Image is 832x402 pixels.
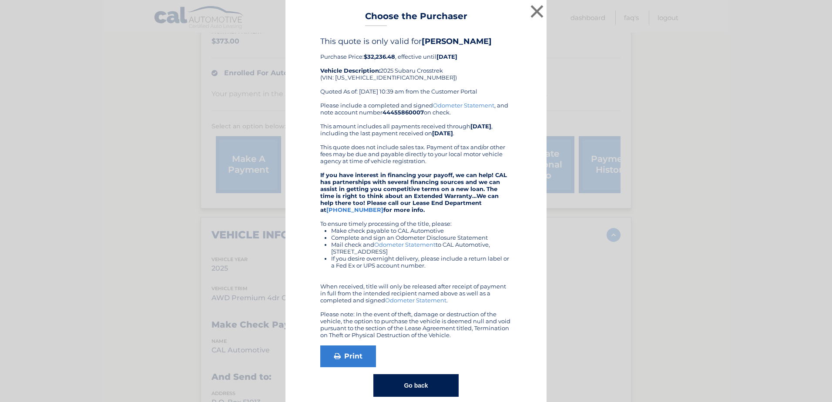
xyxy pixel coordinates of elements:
[436,53,457,60] b: [DATE]
[385,297,446,304] a: Odometer Statement
[432,130,453,137] b: [DATE]
[374,241,436,248] a: Odometer Statement
[470,123,491,130] b: [DATE]
[331,234,512,241] li: Complete and sign an Odometer Disclosure Statement
[365,11,467,26] h3: Choose the Purchaser
[382,109,424,116] b: 44455860007
[326,206,383,213] a: [PHONE_NUMBER]
[331,227,512,234] li: Make check payable to CAL Automotive
[320,102,512,338] div: Please include a completed and signed , and note account number on check. This amount includes al...
[528,3,546,20] button: ×
[422,37,492,46] b: [PERSON_NAME]
[320,345,376,367] a: Print
[320,37,512,46] h4: This quote is only valid for
[331,241,512,255] li: Mail check and to CAL Automotive, [STREET_ADDRESS]
[320,67,380,74] strong: Vehicle Description:
[331,255,512,269] li: If you desire overnight delivery, please include a return label or a Fed Ex or UPS account number.
[373,374,458,397] button: Go back
[433,102,494,109] a: Odometer Statement
[364,53,395,60] b: $32,236.48
[320,37,512,102] div: Purchase Price: , effective until 2025 Subaru Crosstrek (VIN: [US_VEHICLE_IDENTIFICATION_NUMBER])...
[320,171,507,213] strong: If you have interest in financing your payoff, we can help! CAL has partnerships with several fin...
